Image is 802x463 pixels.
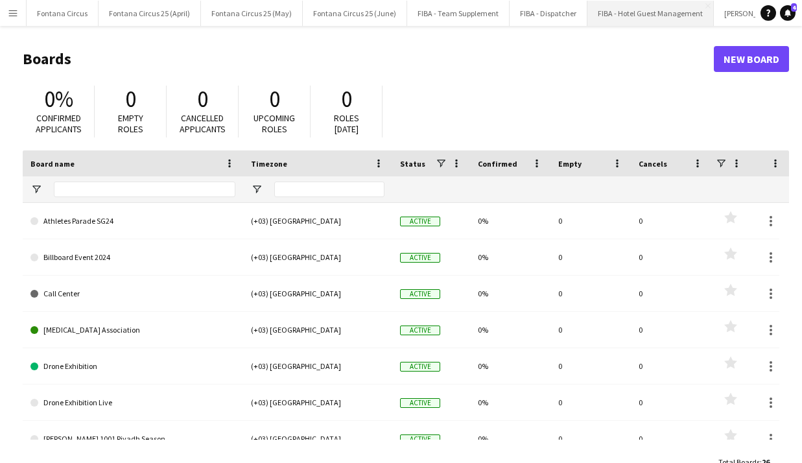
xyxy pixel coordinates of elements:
a: Athletes Parade SG24 [30,203,235,239]
div: (+03) [GEOGRAPHIC_DATA] [243,239,392,275]
a: Call Center [30,276,235,312]
a: Billboard Event 2024 [30,239,235,276]
span: Confirmed [478,159,517,169]
a: New Board [714,46,789,72]
input: Board name Filter Input [54,182,235,197]
div: (+03) [GEOGRAPHIC_DATA] [243,276,392,311]
span: Active [400,217,440,226]
a: [PERSON_NAME] 1001 Riyadh Season [30,421,235,457]
span: Timezone [251,159,287,169]
a: [MEDICAL_DATA] Association [30,312,235,348]
div: 0 [550,276,631,311]
div: 0% [470,421,550,457]
span: Cancels [639,159,667,169]
h1: Boards [23,49,714,69]
button: Fontana Circus 25 (June) [303,1,407,26]
button: Open Filter Menu [30,184,42,195]
span: 0 [341,85,352,113]
span: Active [400,253,440,263]
span: 0% [44,85,73,113]
div: 0% [470,348,550,384]
button: Fontana Circus 25 (April) [99,1,201,26]
div: 0% [470,312,550,348]
span: Active [400,362,440,372]
button: FIBA - Hotel Guest Management [587,1,714,26]
span: Empty [558,159,582,169]
button: FIBA - Dispatcher [510,1,587,26]
div: (+03) [GEOGRAPHIC_DATA] [243,203,392,239]
div: 0 [631,348,711,384]
a: Drone Exhibition [30,348,235,385]
div: (+03) [GEOGRAPHIC_DATA] [243,312,392,348]
span: Roles [DATE] [334,112,359,135]
div: 0% [470,203,550,239]
a: Drone Exhibition Live [30,385,235,421]
span: 0 [125,85,136,113]
div: 0% [470,385,550,420]
div: 0 [631,276,711,311]
span: 0 [269,85,280,113]
button: Fontana Circus 25 (May) [201,1,303,26]
div: 0 [550,312,631,348]
span: Active [400,326,440,335]
input: Timezone Filter Input [274,182,384,197]
span: Upcoming roles [254,112,295,135]
div: (+03) [GEOGRAPHIC_DATA] [243,385,392,420]
span: 0 [197,85,208,113]
span: Status [400,159,425,169]
span: Board name [30,159,75,169]
button: Open Filter Menu [251,184,263,195]
button: FIBA - Team Supplement [407,1,510,26]
a: 4 [780,5,796,21]
div: 0 [550,385,631,420]
span: Active [400,289,440,299]
div: 0 [631,385,711,420]
button: Fontana Circus [27,1,99,26]
div: 0 [550,348,631,384]
div: (+03) [GEOGRAPHIC_DATA] [243,348,392,384]
div: 0 [631,312,711,348]
div: 0 [631,239,711,275]
span: 4 [791,3,797,12]
div: 0% [470,239,550,275]
div: 0 [631,203,711,239]
span: Confirmed applicants [36,112,82,135]
div: 0 [550,203,631,239]
span: Active [400,398,440,408]
div: 0 [550,421,631,457]
div: 0 [550,239,631,275]
div: 0% [470,276,550,311]
div: (+03) [GEOGRAPHIC_DATA] [243,421,392,457]
span: Active [400,434,440,444]
div: 0 [631,421,711,457]
span: Empty roles [118,112,143,135]
span: Cancelled applicants [180,112,226,135]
